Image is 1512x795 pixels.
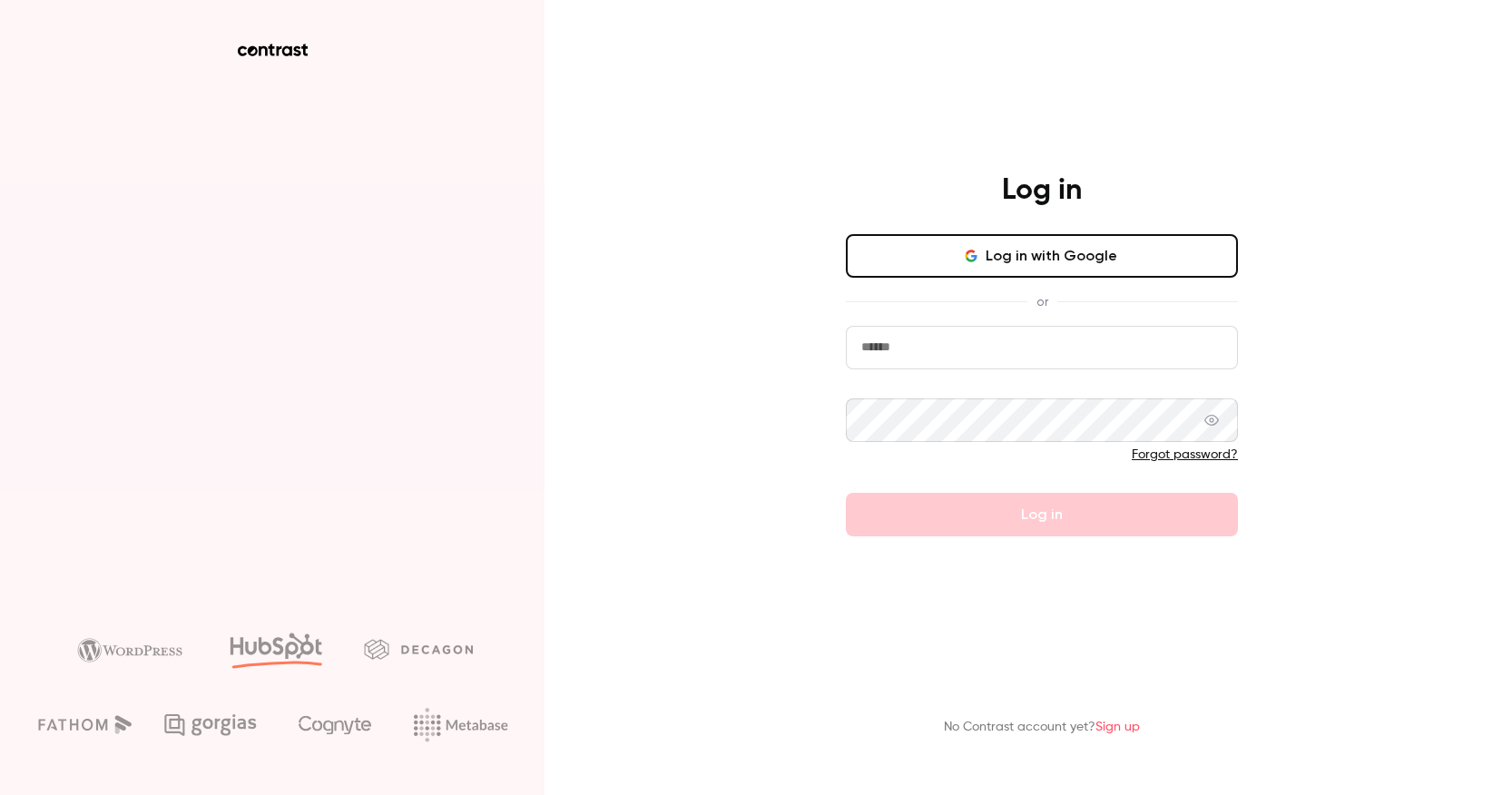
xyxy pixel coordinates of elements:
[846,234,1238,278] button: Log in with Google
[1095,721,1140,733] a: Sign up
[364,639,473,659] img: decagon
[1027,292,1057,311] span: or
[944,718,1140,737] p: No Contrast account yet?
[1002,172,1082,209] h4: Log in
[1132,448,1238,461] a: Forgot password?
